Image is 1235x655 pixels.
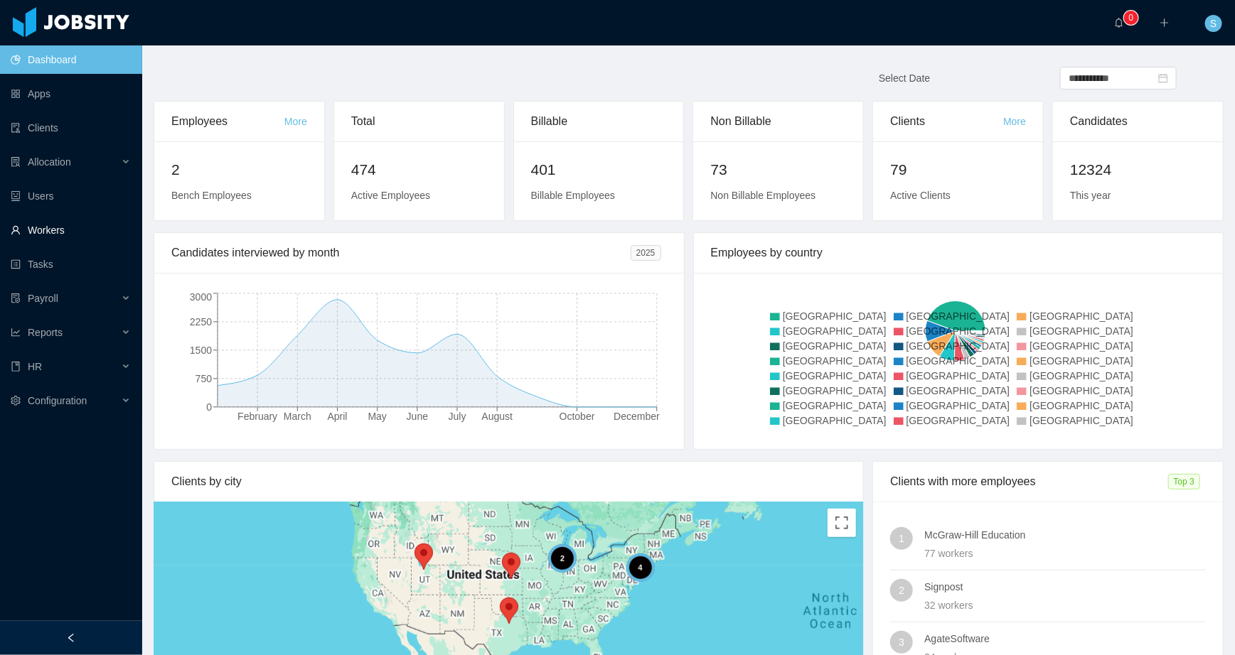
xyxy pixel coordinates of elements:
[907,415,1010,426] span: [GEOGRAPHIC_DATA]
[1030,310,1133,322] span: [GEOGRAPHIC_DATA]
[171,233,631,273] div: Candidates interviewed by month
[783,355,887,367] span: [GEOGRAPHIC_DATA]
[890,462,1167,502] div: Clients with more employees
[907,385,1010,396] span: [GEOGRAPHIC_DATA]
[907,325,1010,337] span: [GEOGRAPHIC_DATA]
[710,190,816,201] span: Non Billable Employees
[351,190,430,201] span: Active Employees
[1070,190,1111,201] span: This year
[28,156,71,168] span: Allocation
[783,370,887,381] span: [GEOGRAPHIC_DATA]
[284,411,311,422] tspan: March
[328,411,348,422] tspan: April
[710,158,846,181] h2: 73
[1160,18,1170,28] i: icon: plus
[783,385,887,396] span: [GEOGRAPHIC_DATA]
[284,116,307,127] a: More
[907,400,1010,411] span: [GEOGRAPHIC_DATA]
[899,579,904,602] span: 2
[828,509,856,537] button: Toggle fullscreen view
[560,411,595,422] tspan: October
[548,544,577,573] div: 2
[924,579,1206,595] h4: Signpost
[783,325,887,337] span: [GEOGRAPHIC_DATA]
[890,102,1003,141] div: Clients
[481,411,513,422] tspan: August
[899,631,904,654] span: 3
[1003,116,1026,127] a: More
[11,114,131,142] a: icon: auditClients
[879,72,930,84] span: Select Date
[368,411,387,422] tspan: May
[1030,415,1133,426] span: [GEOGRAPHIC_DATA]
[190,291,212,303] tspan: 3000
[783,310,887,322] span: [GEOGRAPHIC_DATA]
[907,370,1010,381] span: [GEOGRAPHIC_DATA]
[614,411,660,422] tspan: December
[1114,18,1124,28] i: icon: bell
[924,527,1206,543] h4: McGraw-Hill Education
[783,415,887,426] span: [GEOGRAPHIC_DATA]
[1030,370,1133,381] span: [GEOGRAPHIC_DATA]
[1070,158,1206,181] h2: 12324
[407,411,429,422] tspan: June
[171,102,284,141] div: Employees
[171,462,846,502] div: Clients by city
[190,345,212,356] tspan: 1500
[924,597,1206,613] div: 32 workers
[196,373,213,384] tspan: 750
[11,250,131,278] a: icon: profileTasks
[907,340,1010,352] span: [GEOGRAPHIC_DATA]
[190,316,212,327] tspan: 2250
[1030,355,1133,367] span: [GEOGRAPHIC_DATA]
[531,158,667,181] h2: 401
[351,158,487,181] h2: 474
[631,245,661,261] span: 2025
[711,233,1207,273] div: Employees by country
[531,102,667,141] div: Billable
[28,395,87,406] span: Configuration
[531,190,615,201] span: Billable Employees
[890,158,1026,181] h2: 79
[1168,474,1200,489] span: Top 3
[1210,15,1217,32] span: S
[171,158,307,181] h2: 2
[924,631,1206,646] h4: AgateSoftware
[351,102,487,141] div: Total
[11,293,21,303] i: icon: file-protect
[783,400,887,411] span: [GEOGRAPHIC_DATA]
[1030,325,1133,337] span: [GEOGRAPHIC_DATA]
[11,80,131,108] a: icon: appstoreApps
[783,340,887,352] span: [GEOGRAPHIC_DATA]
[28,327,63,338] span: Reports
[11,396,21,406] i: icon: setting
[626,553,654,582] div: 4
[1030,400,1133,411] span: [GEOGRAPHIC_DATA]
[28,293,58,304] span: Payroll
[710,102,846,141] div: Non Billable
[237,411,277,422] tspan: February
[1030,385,1133,396] span: [GEOGRAPHIC_DATA]
[206,401,212,413] tspan: 0
[899,527,904,550] span: 1
[11,157,21,167] i: icon: solution
[28,361,42,372] span: HR
[890,190,951,201] span: Active Clients
[11,45,131,74] a: icon: pie-chartDashboard
[924,546,1206,561] div: 77 workers
[171,190,252,201] span: Bench Employees
[907,355,1010,367] span: [GEOGRAPHIC_DATA]
[1158,73,1168,83] i: icon: calendar
[907,310,1010,322] span: [GEOGRAPHIC_DATA]
[11,182,131,210] a: icon: robotUsers
[449,411,466,422] tspan: July
[1030,340,1133,352] span: [GEOGRAPHIC_DATA]
[1124,11,1138,25] sup: 0
[11,362,21,372] i: icon: book
[1070,102,1206,141] div: Candidates
[11,216,131,244] a: icon: userWorkers
[11,327,21,337] i: icon: line-chart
